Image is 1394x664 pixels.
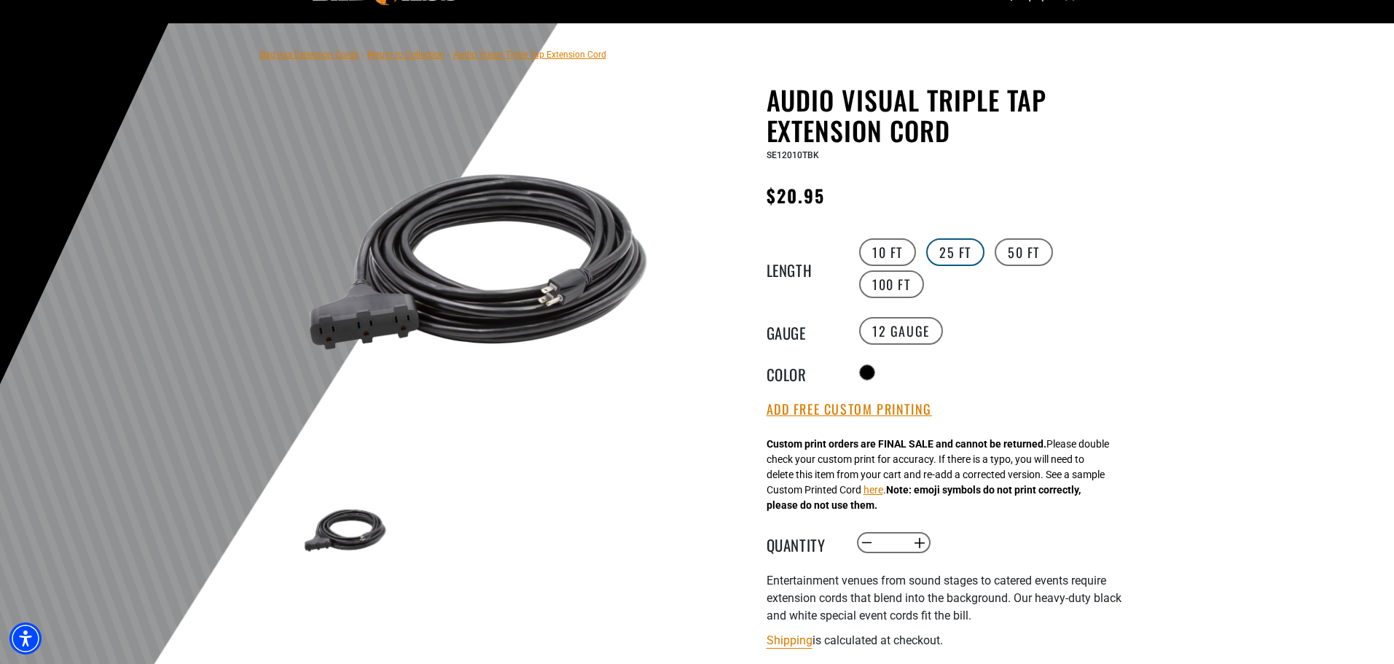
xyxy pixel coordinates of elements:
[767,363,839,382] legend: Color
[361,50,364,60] span: ›
[767,402,932,418] button: Add Free Custom Printing
[767,572,1124,625] p: Entertainment venues from sound stages to catered events require extension cords that blend into ...
[767,85,1124,146] h1: Audio Visual Triple Tap Extension Cord
[303,488,388,573] img: black
[447,50,450,60] span: ›
[453,50,606,60] span: Audio Visual Triple Tap Extension Cord
[859,317,943,345] label: 12 Gauge
[859,238,916,266] label: 10 FT
[767,630,1124,650] div: is calculated at checkout.
[767,150,819,160] span: SE12010TBK
[767,438,1046,450] strong: Custom print orders are FINAL SALE and cannot be returned.
[9,622,42,655] div: Accessibility Menu
[260,45,606,63] nav: breadcrumbs
[767,182,825,208] span: $20.95
[303,87,654,439] img: black
[260,50,359,60] a: Bad Ass Extension Cords
[367,50,445,60] a: Return to Collection
[859,270,924,298] label: 100 FT
[767,633,812,647] a: Shipping
[767,259,839,278] legend: Length
[767,437,1109,513] div: Please double check your custom print for accuracy. If there is a typo, you will need to delete t...
[864,483,883,498] button: here
[767,484,1081,511] strong: Note: emoji symbols do not print correctly, please do not use them.
[995,238,1053,266] label: 50 FT
[767,321,839,340] legend: Gauge
[926,238,984,266] label: 25 FT
[767,534,839,552] label: Quantity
